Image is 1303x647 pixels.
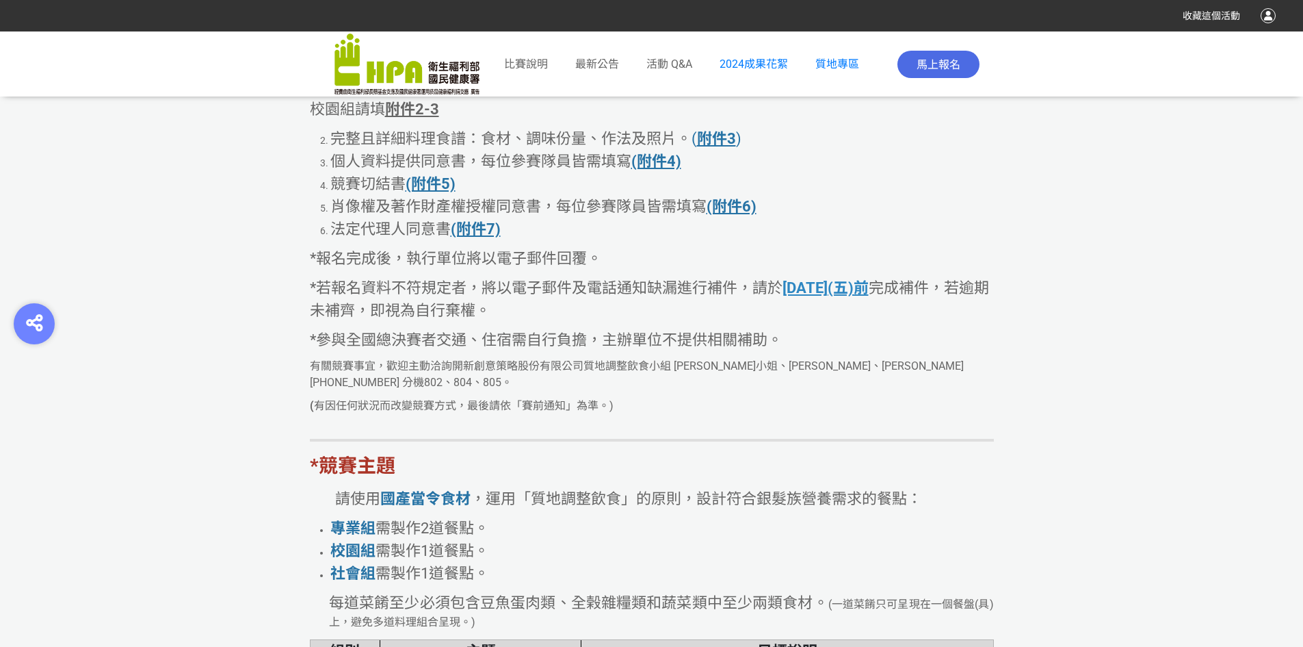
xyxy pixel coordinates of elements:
a: 質地專區 [815,58,859,71]
span: 需製作2道餐點。 [376,520,489,537]
span: 個人資料提供同意書，每位參賽隊員皆需填寫 [330,153,631,170]
span: *參與全國總決賽者交通、住宿需自行負擔，主辦單位不提供相關補助。 [310,331,782,348]
a: 2024成果花絮 [720,58,788,71]
strong: 社會組 [330,565,376,582]
u: (附件6) [707,198,756,215]
span: ( ) [692,130,741,147]
span: 校園組請填 [310,101,439,118]
span: 每道菜餚至少必須包含豆魚蛋肉類、全榖雜糧類和蔬菜類中至少兩類食材。 [329,594,828,611]
u: 附件2-3 [385,101,439,118]
a: 活動 Q&A [646,56,692,73]
span: 活動 Q&A [646,58,692,71]
a: 比賽說明 [504,56,548,73]
span: 比賽說明 [504,58,548,71]
span: 法定代理人同意書 [330,220,451,238]
strong: 校園組 [330,542,376,559]
span: 請使用 [335,490,380,507]
span: 需製作1道餐點。 [376,542,489,559]
u: (附件7) [451,220,501,238]
span: 收藏這個活動 [1183,10,1240,21]
u: 附件3 [697,130,736,147]
u: [DATE](五)前 [782,279,869,296]
span: ，運用「質地調整飲食」的原則，設計符合銀髮族營養需求的餐點： [471,490,922,507]
span: 有因任何狀況而改變競賽方式，最後請依「賽前通知」為準。) [314,399,614,412]
button: 馬上報名 [897,51,979,78]
span: *若報名資料不符規定者，將以電子郵件及電話通知缺漏進行補件，請於 [310,279,782,296]
span: 完成補件，若逾期未補齊，即視為自行棄權。 [310,279,989,319]
a: 最新公告 [575,56,619,73]
span: 完整且詳細料理食譜：食材、調味份量、作法及照片。 [330,130,692,147]
strong: ( [310,399,314,412]
span: 有關競賽事宜，歡迎主動洽詢開新創意策略股份有限公司質地調整飲食小組 [PERSON_NAME]小姐、[PERSON_NAME]、[PERSON_NAME][PHONE_NUMBER] 分機802... [310,359,964,389]
strong: 專業組 [330,520,376,537]
span: 競賽切結書 [330,175,406,192]
span: (一道菜餚只可呈現在一個餐盤(具)上，避免多道料理組合呈現。) [329,598,994,629]
u: (附件5) [406,175,456,192]
span: 肖像權及著作財產權授權同意書，每位參賽隊員皆需填寫 [330,198,707,215]
strong: 國產當令食材 [380,490,471,507]
span: 馬上報名 [917,58,960,71]
strong: *競賽主題 [310,455,395,477]
span: 最新公告 [575,58,619,71]
u: (附件4) [631,153,681,170]
span: *報名完成後，執行單位將以電子郵件回覆。 [310,250,602,267]
span: 需製作1道餐點。 [376,565,489,582]
img: 「2025銀領新食尚 銀養創新料理」競賽 [334,34,479,95]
